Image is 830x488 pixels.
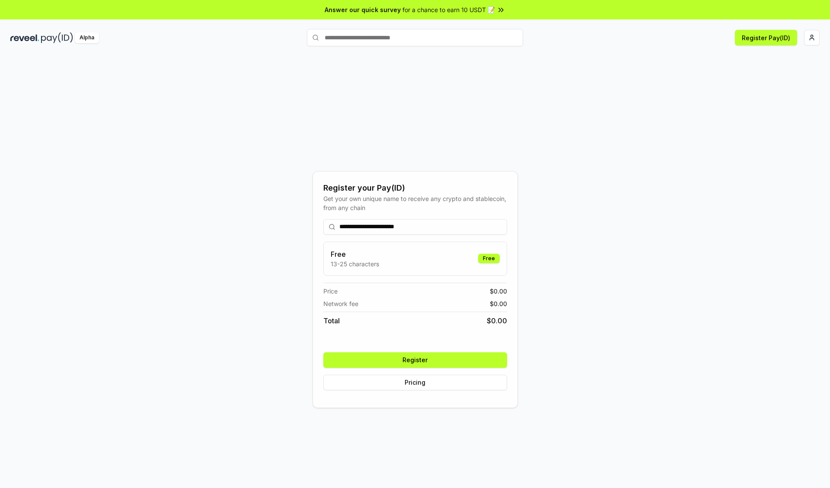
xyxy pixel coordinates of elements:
[487,316,507,326] span: $ 0.00
[323,352,507,368] button: Register
[490,287,507,296] span: $ 0.00
[402,5,495,14] span: for a chance to earn 10 USDT 📝
[323,316,340,326] span: Total
[75,32,99,43] div: Alpha
[323,287,338,296] span: Price
[323,194,507,212] div: Get your own unique name to receive any crypto and stablecoin, from any chain
[323,182,507,194] div: Register your Pay(ID)
[735,30,797,45] button: Register Pay(ID)
[323,299,358,308] span: Network fee
[331,259,379,268] p: 13-25 characters
[323,375,507,390] button: Pricing
[41,32,73,43] img: pay_id
[325,5,401,14] span: Answer our quick survey
[478,254,500,263] div: Free
[490,299,507,308] span: $ 0.00
[10,32,39,43] img: reveel_dark
[331,249,379,259] h3: Free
